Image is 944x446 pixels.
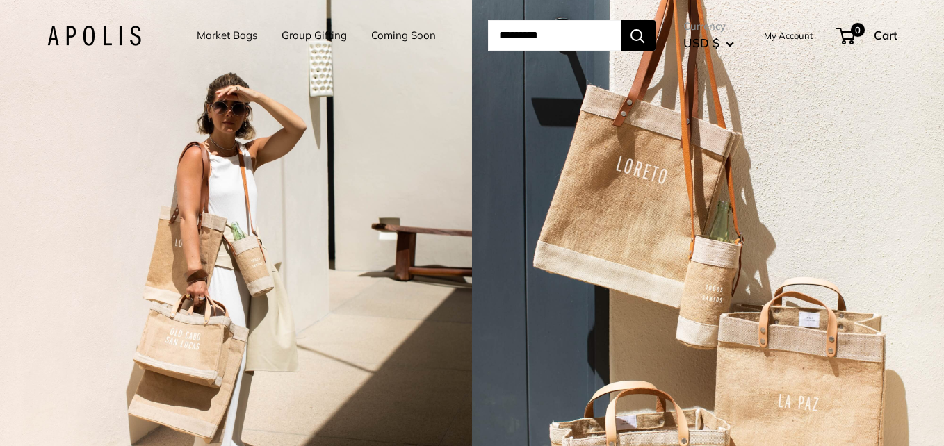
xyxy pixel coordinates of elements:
span: 0 [850,23,864,37]
input: Search... [488,20,621,51]
a: Market Bags [197,26,257,45]
a: My Account [764,27,813,44]
button: USD $ [683,32,734,54]
a: Coming Soon [371,26,436,45]
button: Search [621,20,656,51]
span: Currency [683,17,734,36]
span: Cart [874,28,897,42]
img: Apolis [47,26,141,46]
span: USD $ [683,35,719,50]
a: 0 Cart [838,24,897,47]
a: Group Gifting [282,26,347,45]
